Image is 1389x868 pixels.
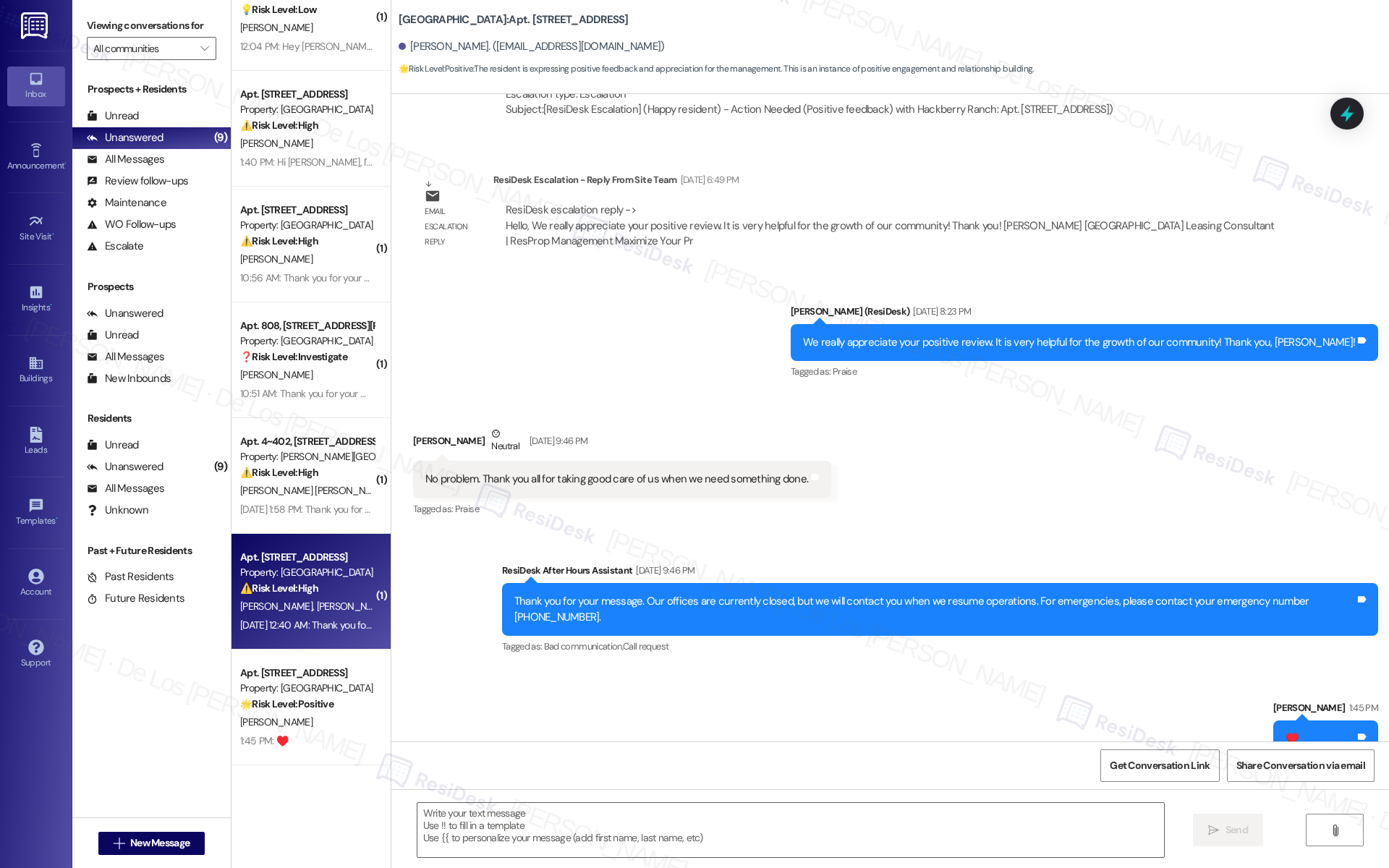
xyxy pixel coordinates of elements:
[240,715,313,728] span: [PERSON_NAME]
[7,493,65,532] a: Templates •
[87,195,166,210] div: Maintenance
[240,697,334,710] strong: 🌟 Risk Level: Positive
[399,61,1034,77] span: : The resident is expressing positive feedback and appreciation for the management. This is an in...
[240,665,374,681] div: Apt. [STREET_ADDRESS]
[87,306,163,321] div: Unanswered
[791,361,1378,382] div: Tagged as:
[526,433,588,448] div: [DATE] 9:46 PM
[240,484,387,497] span: [PERSON_NAME] [PERSON_NAME]
[502,563,1378,583] div: ResiDesk After Hours Assistant
[240,156,994,169] div: 1:40 PM: Hi [PERSON_NAME], I'm glad to hear you were able to get your refrigerator and oven fixed...
[413,426,831,461] div: [PERSON_NAME]
[425,204,481,250] div: Email escalation reply
[240,600,317,613] span: [PERSON_NAME]
[240,3,317,16] strong: 💡 Risk Level: Low
[130,835,190,851] span: New Message
[87,459,163,475] div: Unanswered
[399,12,629,27] b: [GEOGRAPHIC_DATA]: Apt. [STREET_ADDRESS]
[1286,731,1299,746] div: ♥️
[240,21,313,34] span: [PERSON_NAME]
[399,39,665,54] div: [PERSON_NAME]. ([EMAIL_ADDRESS][DOMAIN_NAME])
[72,82,231,97] div: Prospects + Residents
[240,582,318,595] strong: ⚠️ Risk Level: High
[93,37,193,60] input: All communities
[7,209,65,248] a: Site Visit •
[240,333,374,349] div: Property: [GEOGRAPHIC_DATA] Apartments
[240,350,347,363] strong: ❓ Risk Level: Investigate
[240,466,318,479] strong: ⚠️ Risk Level: High
[240,87,374,102] div: Apt. [STREET_ADDRESS]
[7,67,65,106] a: Inbox
[7,280,65,319] a: Insights •
[211,456,231,478] div: (9)
[833,365,857,378] span: Praise
[87,371,171,386] div: New Inbounds
[1346,700,1378,715] div: 1:45 PM
[1110,758,1210,773] span: Get Conversation Link
[240,119,318,132] strong: ⚠️ Risk Level: High
[506,102,1113,117] div: Subject: [ResiDesk Escalation] (Happy resident) - Action Needed (Positive feedback) with Hackberr...
[200,43,208,54] i: 
[87,438,139,453] div: Unread
[502,636,1378,657] div: Tagged as:
[7,422,65,461] a: Leads
[240,368,313,381] span: [PERSON_NAME]
[240,318,374,333] div: Apt. 808, [STREET_ADDRESS][PERSON_NAME]
[240,734,288,747] div: 1:45 PM: ♥️
[488,426,522,456] div: Neutral
[493,172,1289,192] div: ResiDesk Escalation - Reply From Site Team
[632,563,694,578] div: [DATE] 9:46 PM
[211,127,231,149] div: (9)
[1193,814,1263,846] button: Send
[87,591,184,606] div: Future Residents
[7,635,65,674] a: Support
[240,137,313,150] span: [PERSON_NAME]
[72,411,231,426] div: Residents
[52,229,54,239] span: •
[240,234,318,247] strong: ⚠️ Risk Level: High
[240,618,1121,631] div: [DATE] 12:40 AM: Thank you for your message. Our offices are currently closed, but we will contac...
[240,40,594,53] div: 12:04 PM: Hey [PERSON_NAME] I have a question do you think you can help me out?
[1330,825,1341,836] i: 
[413,498,831,519] div: Tagged as:
[240,252,313,265] span: [PERSON_NAME]
[399,63,473,75] strong: 🌟 Risk Level: Positive
[1226,822,1248,838] span: Send
[791,304,1378,324] div: [PERSON_NAME] (ResiDesk)
[803,335,1355,350] div: We really appreciate your positive review. It is very helpful for the growth of our community! Th...
[21,12,51,39] img: ResiDesk Logo
[240,681,374,696] div: Property: [GEOGRAPHIC_DATA]
[87,328,139,343] div: Unread
[240,203,374,218] div: Apt. [STREET_ADDRESS]
[240,550,374,565] div: Apt. [STREET_ADDRESS]
[240,449,374,464] div: Property: [PERSON_NAME][GEOGRAPHIC_DATA] Apartments
[87,109,139,124] div: Unread
[1208,825,1219,836] i: 
[1236,758,1365,773] span: Share Conversation via email
[98,832,205,855] button: New Message
[240,271,1093,284] div: 10:56 AM: Thank you for your message. Our offices are currently closed, but we will contact you w...
[623,640,668,652] span: Call request
[1100,749,1219,782] button: Get Conversation Link
[87,239,143,254] div: Escalate
[87,174,188,189] div: Review follow-ups
[1227,749,1375,782] button: Share Conversation via email
[240,503,1114,516] div: [DATE] 1:58 PM: Thank you for your message. Our offices are currently closed, but we will contact...
[72,279,231,294] div: Prospects
[909,304,971,319] div: [DATE] 8:23 PM
[240,565,374,580] div: Property: [GEOGRAPHIC_DATA]
[1273,700,1378,720] div: [PERSON_NAME]
[56,514,58,524] span: •
[64,158,67,169] span: •
[240,218,374,233] div: Property: [GEOGRAPHIC_DATA]
[677,172,739,187] div: [DATE] 6:49 PM
[240,387,1089,400] div: 10:51 AM: Thank you for your message. Our offices are currently closed, but we will contact you w...
[87,503,148,518] div: Unknown
[544,640,623,652] span: Bad communication ,
[87,14,216,37] label: Viewing conversations for
[240,434,374,449] div: Apt. 4~402, [STREET_ADDRESS]
[87,217,176,232] div: WO Follow-ups
[72,543,231,558] div: Past + Future Residents
[87,152,164,167] div: All Messages
[87,569,174,584] div: Past Residents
